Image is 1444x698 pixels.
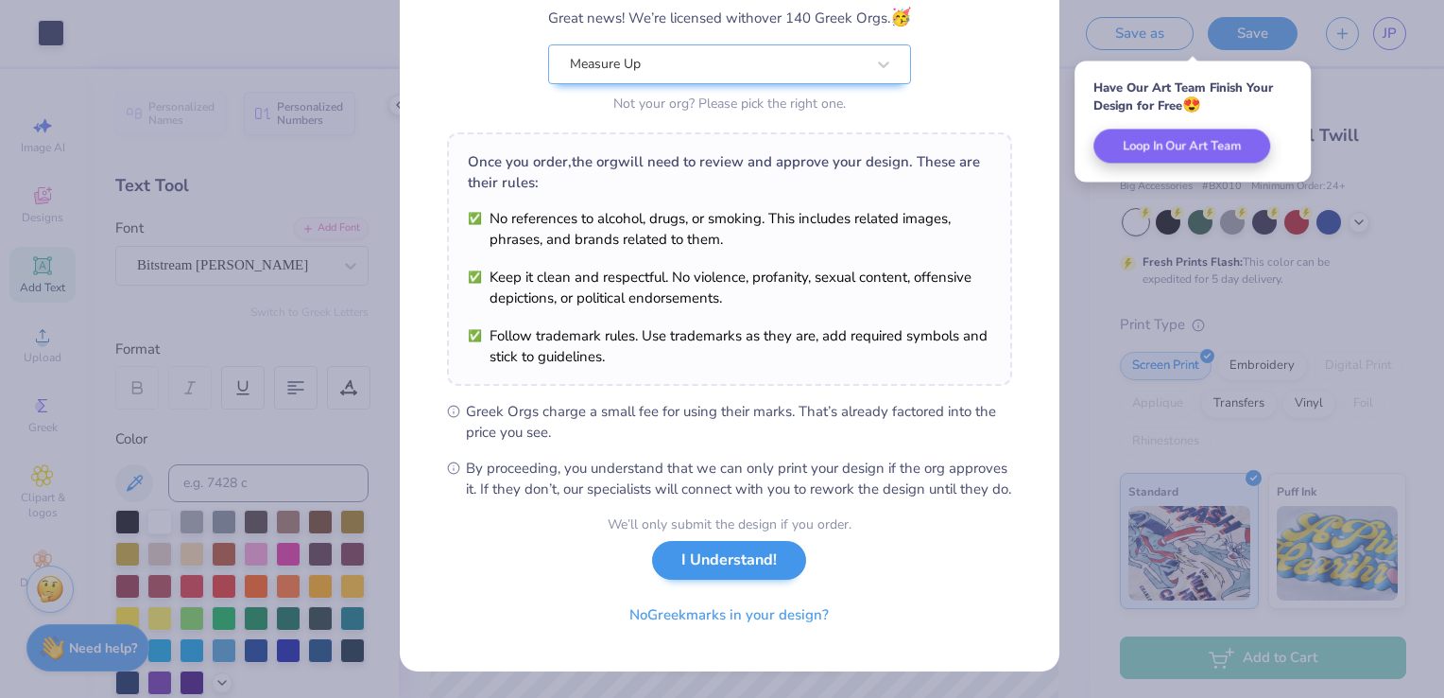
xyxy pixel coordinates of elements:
[890,6,911,28] span: 🥳
[468,325,991,367] li: Follow trademark rules. Use trademarks as they are, add required symbols and stick to guidelines.
[468,208,991,250] li: No references to alcohol, drugs, or smoking. This includes related images, phrases, and brands re...
[652,541,806,580] button: I Understand!
[548,94,911,113] div: Not your org? Please pick the right one.
[468,267,991,308] li: Keep it clean and respectful. No violence, profanity, sexual content, offensive depictions, or po...
[466,401,1012,443] span: Greek Orgs charge a small fee for using their marks. That’s already factored into the price you see.
[468,151,991,193] div: Once you order, the org will need to review and approve your design. These are their rules:
[608,515,851,534] div: We’ll only submit the design if you order.
[466,458,1012,499] span: By proceeding, you understand that we can only print your design if the org approves it. If they ...
[1093,129,1270,163] button: Loop In Our Art Team
[613,596,845,635] button: NoGreekmarks in your design?
[1182,95,1201,115] span: 😍
[548,5,911,30] div: Great news! We’re licensed with over 140 Greek Orgs.
[1093,79,1292,114] div: Have Our Art Team Finish Your Design for Free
